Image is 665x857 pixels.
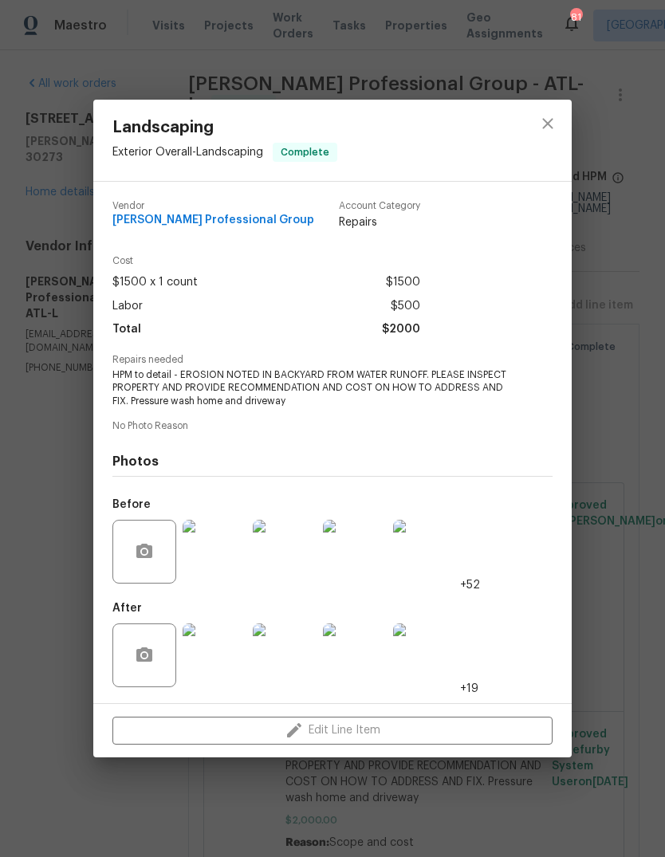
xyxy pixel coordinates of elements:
[112,256,420,266] span: Cost
[112,421,553,431] span: No Photo Reason
[112,318,141,341] span: Total
[460,681,478,697] span: +19
[112,201,314,211] span: Vendor
[112,368,509,408] span: HPM to detail - EROSION NOTED IN BACKYARD FROM WATER RUNOFF. PLEASE INSPECT PROPERTY AND PROVIDE ...
[339,214,420,230] span: Repairs
[112,499,151,510] h5: Before
[112,214,314,226] span: [PERSON_NAME] Professional Group
[570,10,581,26] div: 81
[386,271,420,294] span: $1500
[112,454,553,470] h4: Photos
[382,318,420,341] span: $2000
[460,577,480,593] span: +52
[112,147,263,158] span: Exterior Overall - Landscaping
[112,295,143,318] span: Labor
[529,104,567,143] button: close
[112,603,142,614] h5: After
[391,295,420,318] span: $500
[112,355,553,365] span: Repairs needed
[112,271,198,294] span: $1500 x 1 count
[339,201,420,211] span: Account Category
[274,144,336,160] span: Complete
[112,119,337,136] span: Landscaping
